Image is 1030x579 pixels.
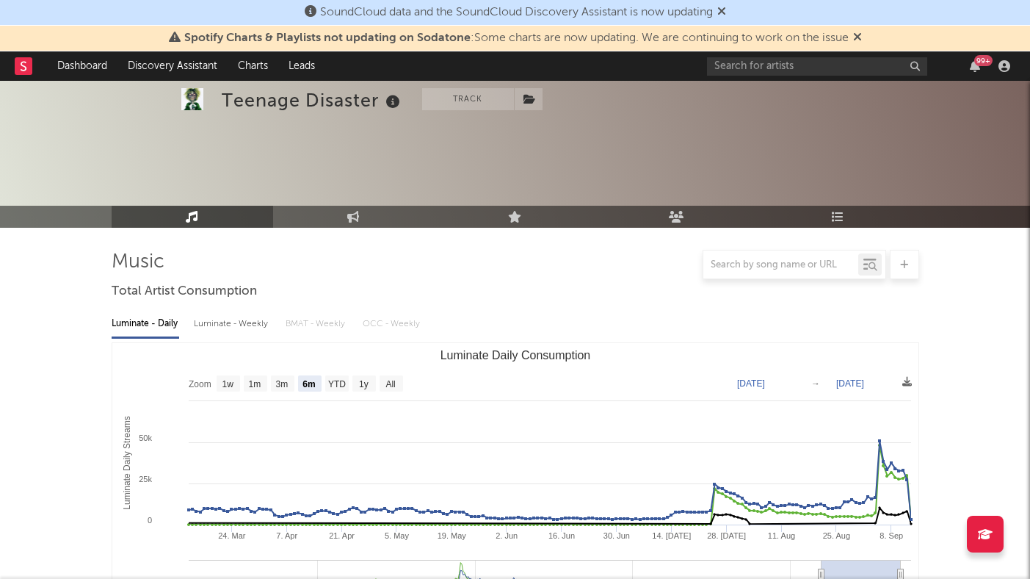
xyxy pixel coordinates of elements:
text: Luminate Daily Streams [121,416,131,509]
text: 11. Aug [767,531,794,540]
text: Luminate Daily Consumption [440,349,590,362]
text: 21. Apr [329,531,355,540]
span: Dismiss [853,32,862,44]
text: All [385,379,395,389]
input: Search for artists [707,57,927,76]
div: Luminate - Weekly [194,312,271,337]
span: : Some charts are now updating. We are continuing to work on the issue [184,32,849,44]
text: 30. Jun [603,531,629,540]
button: Track [422,88,514,110]
text: 0 [147,516,151,525]
text: 1w [222,379,233,389]
div: Luminate - Daily [112,312,179,337]
span: Dismiss [717,7,726,18]
text: 7. Apr [276,531,297,540]
a: Leads [278,51,325,81]
text: 5. May [384,531,409,540]
div: 99 + [974,55,993,66]
span: Spotify Charts & Playlists not updating on Sodatone [184,32,471,44]
button: 99+ [970,60,980,72]
text: 24. Mar [218,531,246,540]
text: 8. Sep [880,531,903,540]
text: 28. [DATE] [707,531,746,540]
text: YTD [327,379,345,389]
text: 6m [302,379,315,389]
text: 25k [139,475,152,483]
input: Search by song name or URL [703,259,858,271]
a: Charts [228,51,278,81]
text: Zoom [189,379,211,389]
span: Total Artist Consumption [112,283,257,301]
text: 3m [275,379,288,389]
text: [DATE] [737,378,765,389]
a: Discovery Assistant [117,51,228,81]
text: 19. May [437,531,466,540]
text: 25. Aug [822,531,849,540]
text: 16. Jun [548,531,574,540]
text: 50k [139,434,152,442]
text: 1y [359,379,369,389]
a: Dashboard [47,51,117,81]
span: SoundCloud data and the SoundCloud Discovery Assistant is now updating [320,7,713,18]
text: 1m [248,379,261,389]
div: Teenage Disaster [222,88,404,112]
text: [DATE] [836,378,864,389]
text: 14. [DATE] [652,531,691,540]
text: 2. Jun [496,531,518,540]
text: → [811,378,820,389]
